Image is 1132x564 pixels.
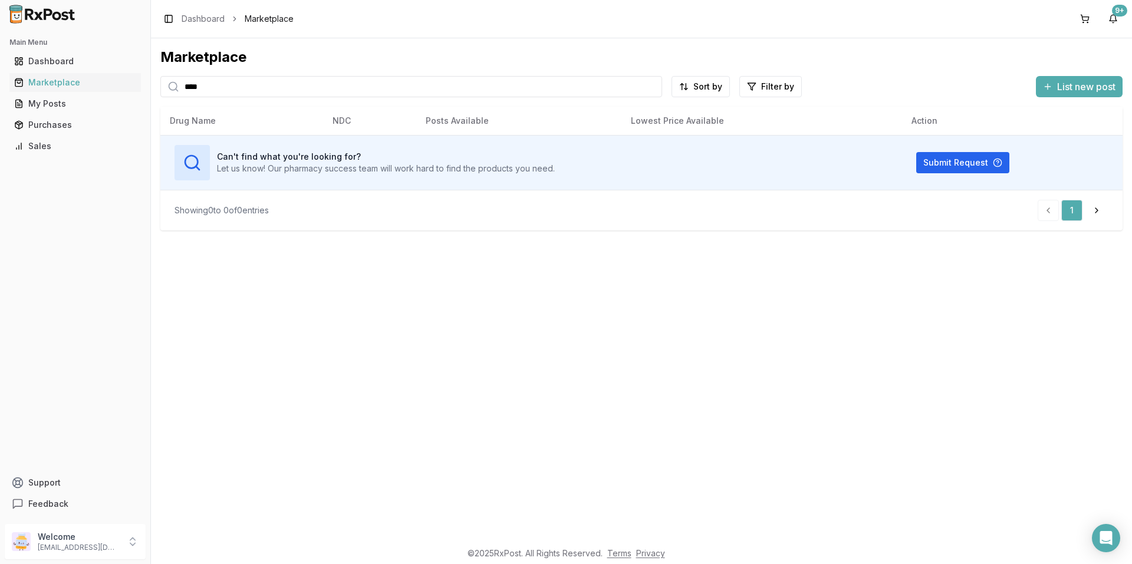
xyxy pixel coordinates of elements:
button: Sort by [672,76,730,97]
div: Showing 0 to 0 of 0 entries [175,205,269,216]
a: Dashboard [182,13,225,25]
span: Marketplace [245,13,294,25]
a: Terms [607,548,631,558]
span: Sort by [693,81,722,93]
div: 9+ [1112,5,1127,17]
a: 1 [1061,200,1082,221]
a: List new post [1036,82,1123,94]
p: Welcome [38,531,120,543]
span: Feedback [28,498,68,510]
div: Open Intercom Messenger [1092,524,1120,552]
h2: Main Menu [9,38,141,47]
button: Filter by [739,76,802,97]
button: Dashboard [5,52,146,71]
th: Action [902,107,1123,135]
button: My Posts [5,94,146,113]
a: Go to next page [1085,200,1108,221]
div: Dashboard [14,55,136,67]
th: NDC [323,107,416,135]
button: 9+ [1104,9,1123,28]
div: Marketplace [160,48,1123,67]
span: Filter by [761,81,794,93]
div: Purchases [14,119,136,131]
a: Purchases [9,114,141,136]
button: Feedback [5,493,146,514]
a: Marketplace [9,72,141,93]
nav: pagination [1038,200,1108,221]
a: Dashboard [9,51,141,72]
button: Sales [5,137,146,156]
img: User avatar [12,532,31,551]
p: Let us know! Our pharmacy success team will work hard to find the products you need. [217,163,555,174]
img: RxPost Logo [5,5,80,24]
a: Sales [9,136,141,157]
button: Marketplace [5,73,146,92]
button: Purchases [5,116,146,134]
h3: Can't find what you're looking for? [217,151,555,163]
p: [EMAIL_ADDRESS][DOMAIN_NAME] [38,543,120,552]
th: Lowest Price Available [621,107,902,135]
nav: breadcrumb [182,13,294,25]
th: Posts Available [416,107,621,135]
button: Support [5,472,146,493]
button: List new post [1036,76,1123,97]
th: Drug Name [160,107,323,135]
a: Privacy [636,548,665,558]
div: My Posts [14,98,136,110]
button: Submit Request [916,152,1009,173]
div: Marketplace [14,77,136,88]
span: List new post [1057,80,1115,94]
a: My Posts [9,93,141,114]
div: Sales [14,140,136,152]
